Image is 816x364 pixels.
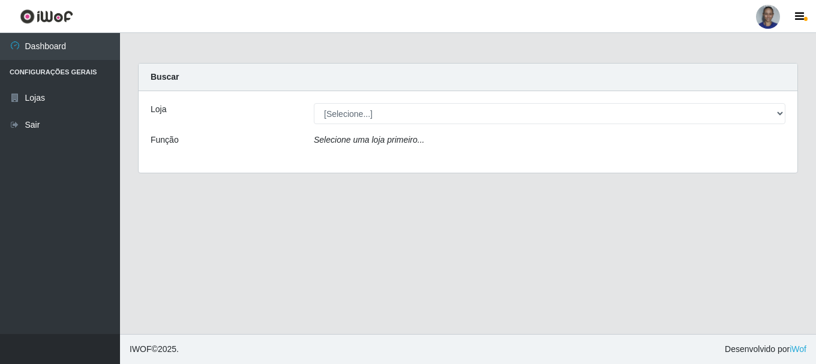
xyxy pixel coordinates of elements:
img: CoreUI Logo [20,9,73,24]
strong: Buscar [151,72,179,82]
label: Função [151,134,179,146]
label: Loja [151,103,166,116]
span: © 2025 . [130,343,179,356]
i: Selecione uma loja primeiro... [314,135,424,145]
a: iWof [790,344,806,354]
span: Desenvolvido por [725,343,806,356]
span: IWOF [130,344,152,354]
